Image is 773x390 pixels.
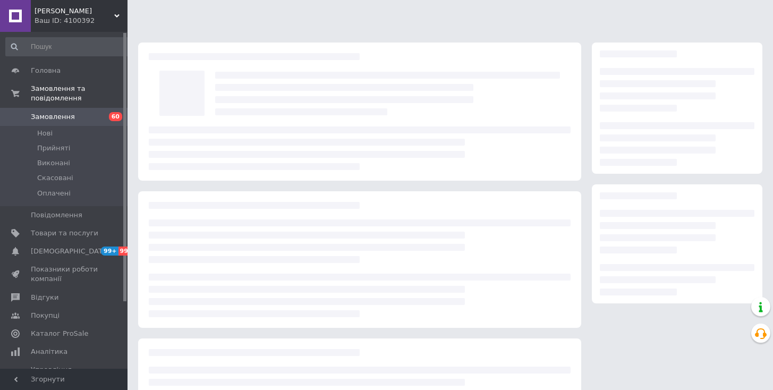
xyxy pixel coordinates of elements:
[109,112,122,121] span: 60
[37,189,71,198] span: Оплачені
[35,16,128,26] div: Ваш ID: 4100392
[31,365,98,384] span: Управління сайтом
[5,37,131,56] input: Пошук
[31,66,61,75] span: Головна
[37,129,53,138] span: Нові
[31,247,109,256] span: [DEMOGRAPHIC_DATA]
[31,293,58,302] span: Відгуки
[37,143,70,153] span: Прийняті
[31,329,88,338] span: Каталог ProSale
[31,210,82,220] span: Повідомлення
[35,6,114,16] span: Терра Флора
[37,173,73,183] span: Скасовані
[118,247,136,256] span: 99+
[31,228,98,238] span: Товари та послуги
[31,311,60,320] span: Покупці
[31,112,75,122] span: Замовлення
[101,247,118,256] span: 99+
[31,84,128,103] span: Замовлення та повідомлення
[31,265,98,284] span: Показники роботи компанії
[37,158,70,168] span: Виконані
[31,347,67,357] span: Аналітика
